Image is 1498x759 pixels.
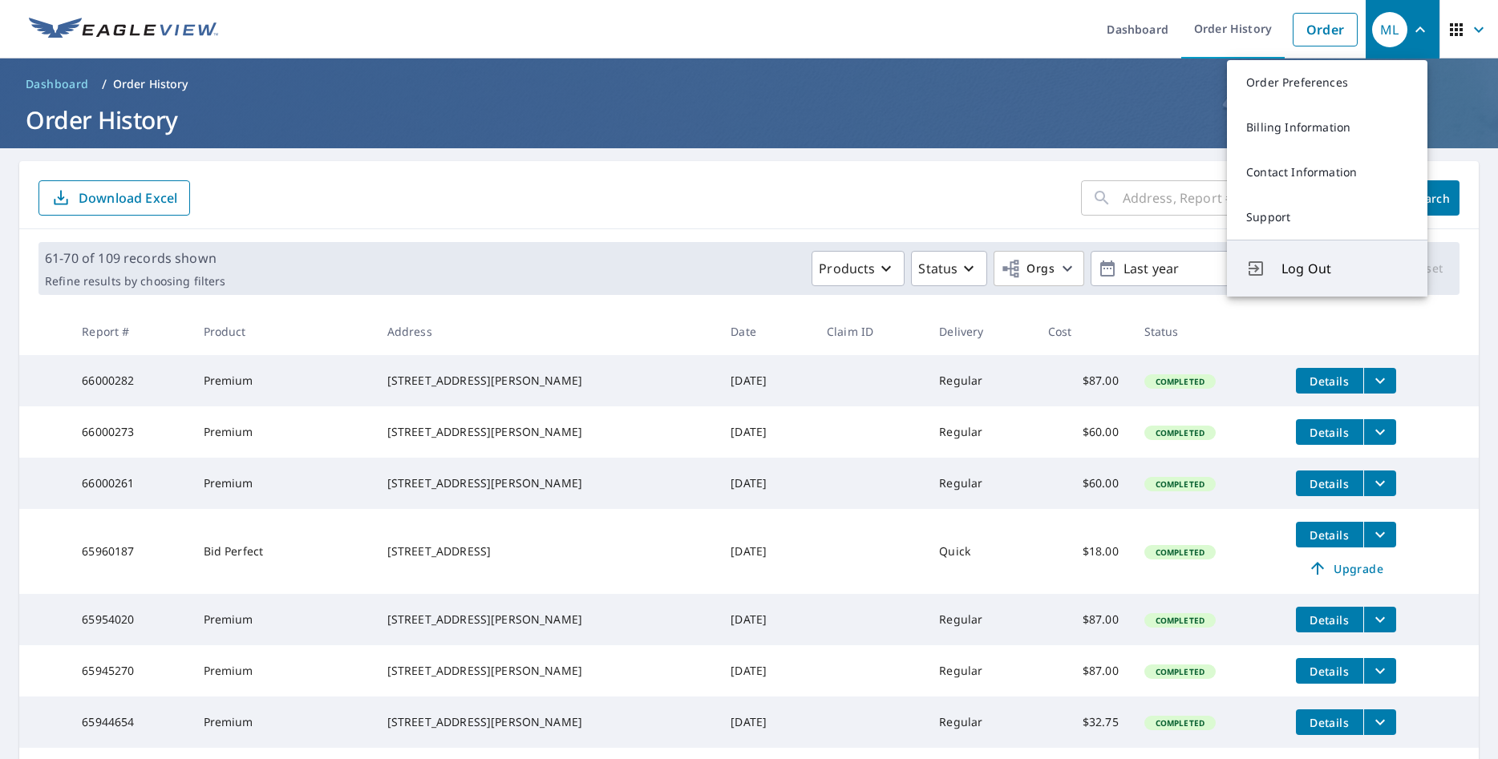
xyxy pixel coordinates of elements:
[1296,709,1363,735] button: detailsBtn-65944654
[29,18,218,42] img: EV Logo
[718,594,814,645] td: [DATE]
[1293,13,1358,46] a: Order
[113,76,188,92] p: Order History
[1035,406,1132,458] td: $60.00
[79,189,177,207] p: Download Excel
[387,373,706,389] div: [STREET_ADDRESS][PERSON_NAME]
[26,76,89,92] span: Dashboard
[819,259,875,278] p: Products
[1306,476,1354,491] span: Details
[718,509,814,594] td: [DATE]
[387,612,706,628] div: [STREET_ADDRESS][PERSON_NAME]
[45,274,225,289] p: Refine results by choosing filters
[1296,368,1363,394] button: detailsBtn-66000282
[1035,594,1132,645] td: $87.00
[1296,607,1363,632] button: detailsBtn-65954020
[19,71,95,97] a: Dashboard
[69,355,190,406] td: 66000282
[1306,559,1387,578] span: Upgrade
[69,308,190,355] th: Report #
[1146,615,1214,626] span: Completed
[994,251,1084,286] button: Orgs
[718,355,814,406] td: [DATE]
[69,594,190,645] td: 65954020
[1146,717,1214,729] span: Completed
[1402,180,1460,216] button: Search
[718,308,814,355] th: Date
[1296,555,1396,581] a: Upgrade
[191,594,374,645] td: Premium
[191,696,374,748] td: Premium
[1117,255,1305,283] p: Last year
[1306,373,1354,389] span: Details
[1035,645,1132,696] td: $87.00
[191,355,374,406] td: Premium
[926,458,1035,509] td: Regular
[718,406,814,458] td: [DATE]
[1146,666,1214,677] span: Completed
[1306,664,1354,679] span: Details
[387,543,706,559] div: [STREET_ADDRESS]
[1035,355,1132,406] td: $87.00
[45,248,225,268] p: 61-70 of 109 records shown
[926,509,1035,594] td: Quick
[1306,425,1354,440] span: Details
[1363,658,1396,684] button: filesDropdownBtn-65945270
[814,308,926,355] th: Claim ID
[1363,419,1396,445] button: filesDropdownBtn-66000273
[1035,509,1132,594] td: $18.00
[1227,150,1427,195] a: Contact Information
[718,645,814,696] td: [DATE]
[1132,308,1283,355] th: Status
[1296,522,1363,547] button: detailsBtn-65960187
[1306,527,1354,543] span: Details
[911,251,987,286] button: Status
[1035,458,1132,509] td: $60.00
[69,509,190,594] td: 65960187
[1001,259,1055,279] span: Orgs
[374,308,719,355] th: Address
[926,406,1035,458] td: Regular
[69,458,190,509] td: 66000261
[191,509,374,594] td: Bid Perfect
[926,308,1035,355] th: Delivery
[926,594,1035,645] td: Regular
[1281,259,1408,278] span: Log Out
[191,308,374,355] th: Product
[1227,60,1427,105] a: Order Preferences
[1146,427,1214,438] span: Completed
[19,103,1479,136] h1: Order History
[1146,547,1214,558] span: Completed
[926,696,1035,748] td: Regular
[191,458,374,509] td: Premium
[102,75,107,94] li: /
[1363,709,1396,735] button: filesDropdownBtn-65944654
[387,475,706,491] div: [STREET_ADDRESS][PERSON_NAME]
[191,406,374,458] td: Premium
[1296,419,1363,445] button: detailsBtn-66000273
[718,696,814,748] td: [DATE]
[1296,470,1363,496] button: detailsBtn-66000261
[387,714,706,730] div: [STREET_ADDRESS][PERSON_NAME]
[926,645,1035,696] td: Regular
[1227,105,1427,150] a: Billing Information
[1227,240,1427,297] button: Log Out
[19,71,1479,97] nav: breadcrumb
[718,458,814,509] td: [DATE]
[1415,191,1447,206] span: Search
[69,406,190,458] td: 66000273
[191,645,374,696] td: Premium
[1035,696,1132,748] td: $32.75
[387,424,706,440] div: [STREET_ADDRESS][PERSON_NAME]
[926,355,1035,406] td: Regular
[69,696,190,748] td: 65944654
[1091,251,1331,286] button: Last year
[1363,522,1396,547] button: filesDropdownBtn-65960187
[1296,658,1363,684] button: detailsBtn-65945270
[1306,612,1354,628] span: Details
[1363,368,1396,394] button: filesDropdownBtn-66000282
[1146,376,1214,387] span: Completed
[1363,607,1396,632] button: filesDropdownBtn-65954020
[1363,470,1396,496] button: filesDropdownBtn-66000261
[1035,308,1132,355] th: Cost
